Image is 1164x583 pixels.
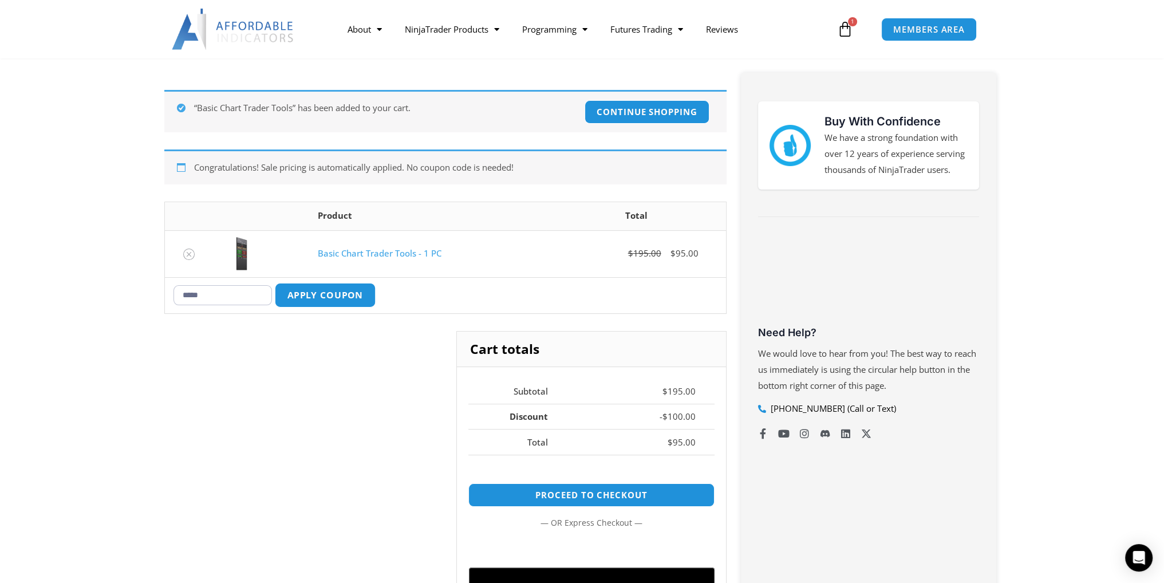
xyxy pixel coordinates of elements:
[893,25,965,34] span: MEMBERS AREA
[770,125,811,166] img: mark thumbs good 43913 | Affordable Indicators – NinjaTrader
[758,326,979,339] h3: Need Help?
[546,202,725,230] th: Total
[468,429,567,455] th: Total
[164,90,727,132] div: “Basic Chart Trader Tools” has been added to your cart.
[309,202,546,230] th: Product
[336,16,393,42] a: About
[1125,544,1153,572] div: Open Intercom Messenger
[768,401,896,417] span: [PHONE_NUMBER] (Call or Text)
[670,247,699,259] bdi: 95.00
[468,379,567,404] th: Subtotal
[172,9,295,50] img: LogoAI | Affordable Indicators – NinjaTrader
[510,16,598,42] a: Programming
[468,468,714,478] iframe: PayPal Message 1
[824,130,968,178] p: We have a strong foundation with over 12 years of experience serving thousands of NinjaTrader users.
[468,483,714,507] a: Proceed to checkout
[183,249,195,260] a: Remove Basic Chart Trader Tools - 1 PC from cart
[660,411,662,422] span: -
[848,17,857,26] span: 1
[468,404,567,430] th: Discount
[881,18,977,41] a: MEMBERS AREA
[468,515,714,530] p: — or —
[457,332,725,367] h2: Cart totals
[662,385,696,397] bdi: 195.00
[662,385,668,397] span: $
[668,436,673,448] span: $
[694,16,749,42] a: Reviews
[662,411,668,422] span: $
[393,16,510,42] a: NinjaTrader Products
[668,436,696,448] bdi: 95.00
[585,100,709,124] a: Continue shopping
[164,149,727,184] div: Congratulations! Sale pricing is automatically applied. No coupon code is needed!
[662,411,696,422] bdi: 100.00
[336,16,834,42] nav: Menu
[318,247,441,259] a: Basic Chart Trader Tools - 1 PC
[466,537,716,564] iframe: Secure express checkout frame
[222,237,262,271] img: BasicTools | Affordable Indicators – NinjaTrader
[670,247,676,259] span: $
[274,283,375,308] button: Apply coupon
[820,13,870,46] a: 1
[758,237,979,323] iframe: Customer reviews powered by Trustpilot
[824,113,968,130] h3: Buy With Confidence
[628,247,633,259] span: $
[598,16,694,42] a: Futures Trading
[758,348,976,391] span: We would love to hear from you! The best way to reach us immediately is using the circular help b...
[628,247,661,259] bdi: 195.00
